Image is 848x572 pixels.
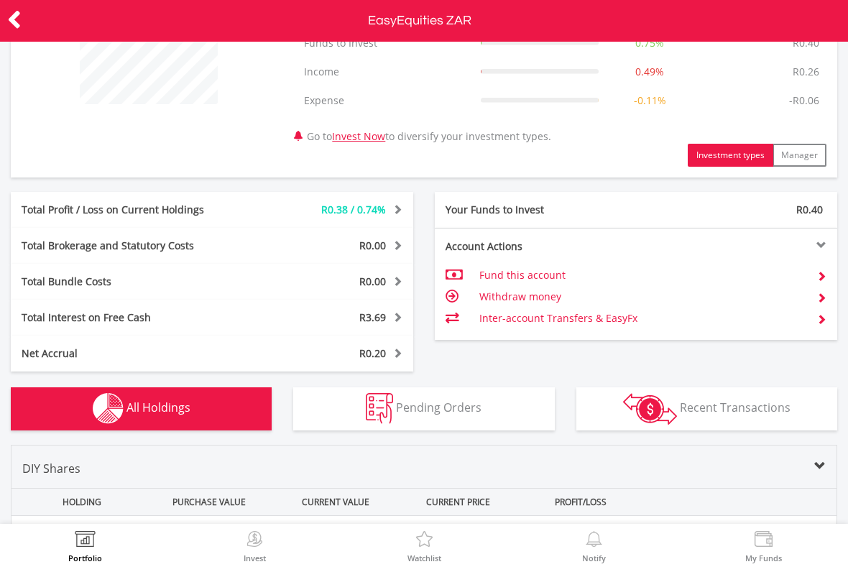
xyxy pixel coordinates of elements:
div: HOLDING [13,489,145,515]
td: -R0.06 [782,86,826,115]
td: Fund this account [479,264,806,286]
label: Watchlist [407,554,441,562]
span: DIY Shares [22,461,80,476]
div: Net Accrual [11,346,246,361]
td: Funds to Invest [297,29,474,57]
div: Account Actions [435,239,636,254]
div: Total Interest on Free Cash [11,310,246,325]
a: Invest Now [332,129,385,143]
td: Inter-account Transfers & EasyFx [479,308,806,329]
label: Invest [244,554,266,562]
button: All Holdings [11,387,272,430]
span: R3.69 [359,310,386,324]
td: R0.40 [785,29,826,57]
img: View Portfolio [74,531,96,551]
img: pending_instructions-wht.png [366,393,393,424]
label: My Funds [745,554,782,562]
a: Watchlist [407,531,441,562]
span: R0.20 [359,346,386,360]
img: Invest Now [244,531,266,551]
button: Pending Orders [293,387,554,430]
a: Portfolio [68,531,102,562]
div: PROFIT/LOSS [519,489,642,515]
div: PURCHASE VALUE [147,489,271,515]
td: Withdraw money [479,286,806,308]
span: All Holdings [126,400,190,415]
img: holdings-wht.png [93,393,124,424]
td: Income [297,57,474,86]
div: Total Bundle Costs [11,275,246,289]
a: My Funds [745,531,782,562]
div: Total Brokerage and Statutory Costs [11,239,246,253]
td: Expense [297,86,474,115]
td: R0.26 [785,57,826,86]
div: CURRENT VALUE [274,489,397,515]
div: CURRENT PRICE [401,489,517,515]
td: 0.75% [606,29,694,57]
button: Investment types [688,144,773,167]
label: Notify [582,554,606,562]
div: Your Funds to Invest [435,203,636,217]
button: Manager [773,144,826,167]
img: View Notifications [583,531,605,551]
img: View Funds [752,531,775,551]
span: R0.00 [359,239,386,252]
span: Pending Orders [396,400,481,415]
div: Total Profit / Loss on Current Holdings [11,203,246,217]
a: Invest [244,531,266,562]
span: Recent Transactions [680,400,791,415]
td: 0.49% [606,57,694,86]
img: transactions-zar-wht.png [623,393,677,425]
img: Watchlist [413,531,435,551]
a: Notify [582,531,606,562]
button: Recent Transactions [576,387,837,430]
label: Portfolio [68,554,102,562]
td: -0.11% [606,86,694,115]
span: R0.38 / 0.74% [321,203,386,216]
span: R0.40 [796,203,823,216]
span: R0.00 [359,275,386,288]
